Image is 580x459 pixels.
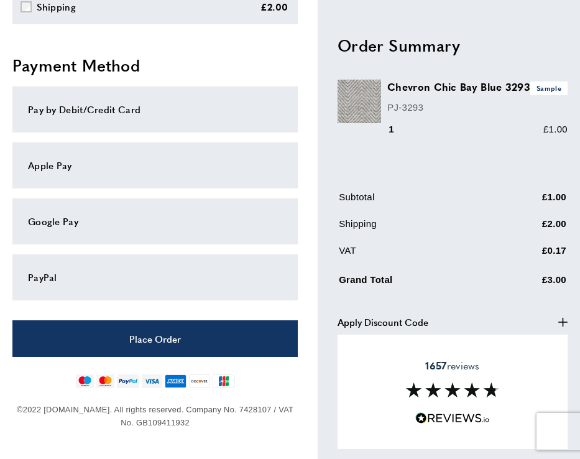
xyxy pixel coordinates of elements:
strong: 1657 [425,358,446,373]
img: maestro [76,374,94,388]
img: Reviews section [406,382,499,397]
h3: Chevron Chic Bay Blue 3293 [387,80,568,95]
td: £0.17 [496,243,566,267]
button: Place Order [12,320,298,357]
div: 1 [387,122,412,137]
img: jcb [213,374,234,388]
div: Apple Pay [28,158,282,173]
img: paypal [117,374,139,388]
span: Apply Discount Code [338,314,428,329]
p: PJ-3293 [387,100,568,114]
td: £3.00 [496,270,566,297]
img: american-express [165,374,186,388]
td: Subtotal [339,190,495,214]
h2: Payment Method [12,54,298,76]
td: £1.00 [496,190,566,214]
td: Shipping [339,216,495,241]
span: reviews [425,359,479,372]
span: £1.00 [543,124,568,134]
div: Pay by Debit/Credit Card [28,102,282,117]
img: Chevron Chic Bay Blue 3293 [338,80,381,123]
div: PayPal [28,270,282,285]
img: discover [189,374,211,388]
td: Grand Total [339,270,495,297]
span: ©2022 [DOMAIN_NAME]. All rights reserved. Company No. 7428107 / VAT No. GB109411932 [17,405,293,427]
h2: Order Summary [338,34,568,56]
span: Sample [530,81,568,95]
img: Reviews.io 5 stars [415,412,490,424]
img: visa [142,374,162,388]
td: £2.00 [496,216,566,241]
div: Google Pay [28,214,282,229]
img: mastercard [96,374,114,388]
td: VAT [339,243,495,267]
